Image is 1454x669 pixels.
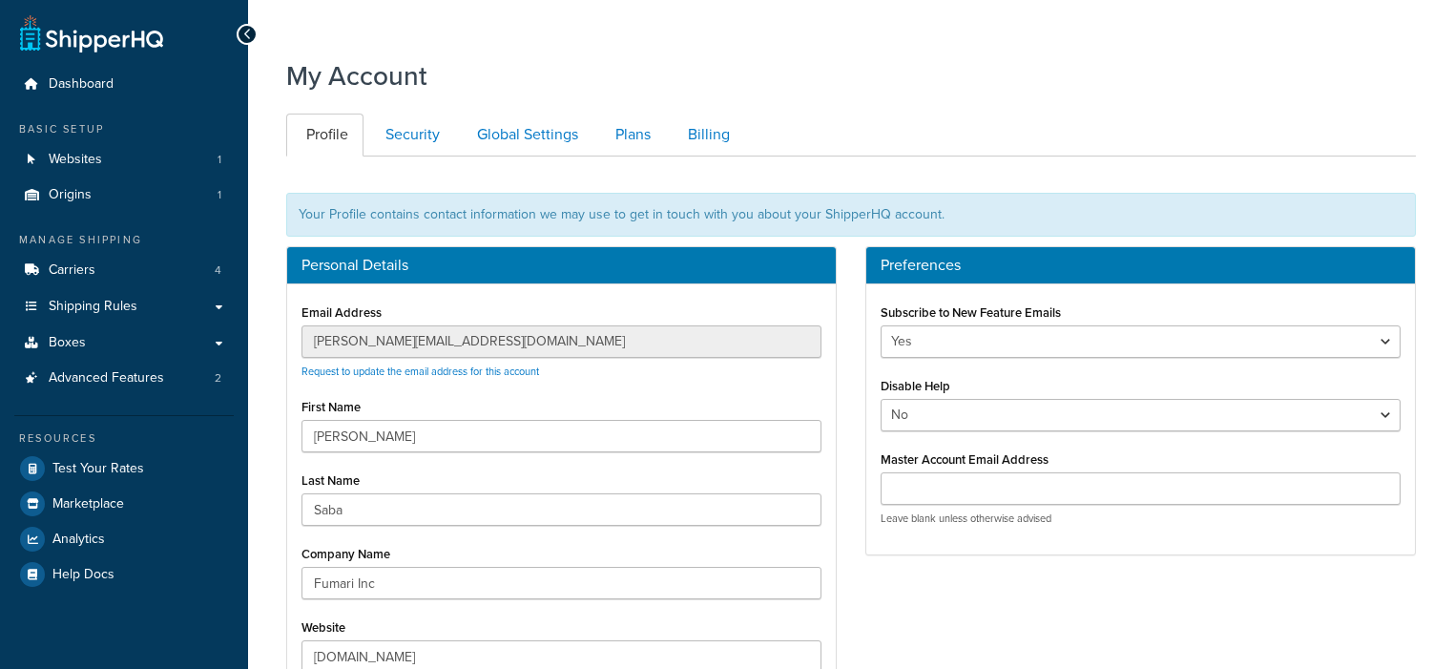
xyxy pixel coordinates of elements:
a: Request to update the email address for this account [301,364,539,379]
a: Plans [595,114,666,157]
a: Security [365,114,455,157]
label: First Name [301,400,361,414]
span: Advanced Features [49,370,164,387]
li: Websites [14,142,234,178]
a: Profile [286,114,363,157]
div: Your Profile contains contact information we may use to get in touch with you about your ShipperH... [286,193,1416,237]
span: Analytics [52,532,105,548]
a: ShipperHQ Home [20,14,163,52]
li: Origins [14,178,234,213]
label: Last Name [301,473,360,488]
a: Analytics [14,522,234,556]
span: Dashboard [49,76,114,93]
span: Origins [49,187,92,203]
div: Basic Setup [14,121,234,137]
a: Dashboard [14,67,234,102]
label: Disable Help [881,379,950,393]
span: Carriers [49,262,95,279]
label: Subscribe to New Feature Emails [881,305,1061,320]
a: Carriers 4 [14,253,234,288]
a: Help Docs [14,557,234,592]
a: Billing [668,114,745,157]
label: Master Account Email Address [881,452,1049,467]
a: Boxes [14,325,234,361]
label: Website [301,620,345,635]
span: 4 [215,262,221,279]
span: Test Your Rates [52,461,144,477]
a: Websites 1 [14,142,234,178]
span: 2 [215,370,221,387]
h1: My Account [286,57,427,94]
span: Boxes [49,335,86,351]
p: Leave blank unless otherwise advised [881,512,1401,526]
div: Manage Shipping [14,232,234,248]
span: Marketplace [52,496,124,512]
label: Company Name [301,547,390,561]
a: Origins 1 [14,178,234,213]
a: Test Your Rates [14,451,234,486]
a: Advanced Features 2 [14,361,234,396]
span: Shipping Rules [49,299,137,315]
h3: Preferences [881,257,1401,274]
a: Global Settings [457,114,593,157]
span: Help Docs [52,567,114,583]
a: Marketplace [14,487,234,521]
span: 1 [218,187,221,203]
li: Carriers [14,253,234,288]
a: Shipping Rules [14,289,234,324]
h3: Personal Details [301,257,821,274]
span: Websites [49,152,102,168]
span: 1 [218,152,221,168]
div: Resources [14,430,234,447]
li: Advanced Features [14,361,234,396]
label: Email Address [301,305,382,320]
